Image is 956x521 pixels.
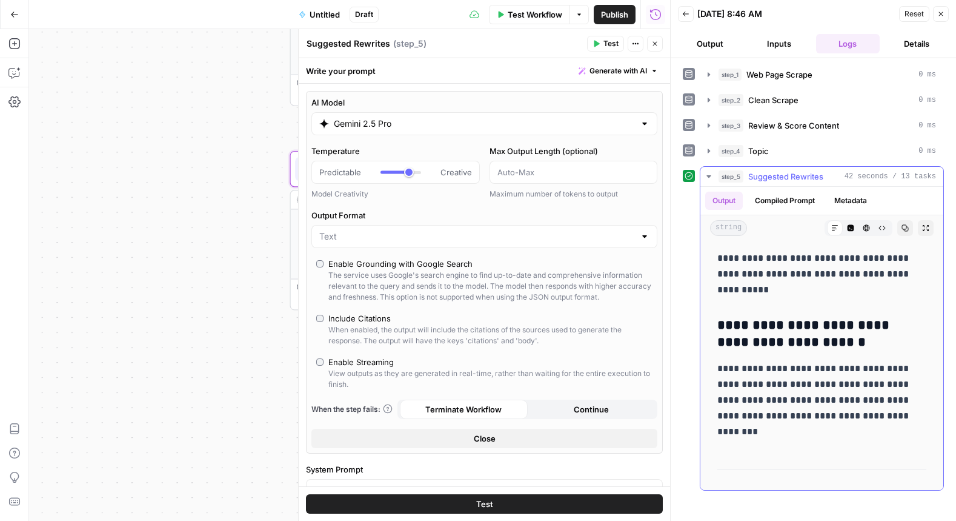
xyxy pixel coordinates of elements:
button: Continue [528,400,656,419]
button: Compiled Prompt [748,192,822,210]
button: Untitled [291,5,347,24]
span: Continue [574,403,609,415]
span: Topic [748,145,769,157]
span: Draft [355,9,373,20]
input: Enable StreamingView outputs as they are generated in real-time, rather than waiting for the enti... [316,358,324,366]
button: 0 ms [700,90,943,110]
span: Web Page Scrape [746,69,812,81]
div: Write your prompt [299,58,670,83]
a: When the step fails: [311,404,393,415]
div: EndOutput [290,355,522,391]
span: Test [603,38,619,49]
button: 42 seconds / 13 tasks [700,167,943,186]
button: Output [705,192,743,210]
div: Model Creativity [311,189,480,200]
span: Suggested Rewrites [748,170,823,183]
span: 0 ms [918,146,936,156]
span: step_3 [719,119,743,132]
span: Creative [440,166,472,178]
span: Test [476,498,493,510]
span: step_5 [719,170,743,183]
button: Close [311,429,657,448]
input: Include CitationsWhen enabled, the output will include the citations of the sources used to gener... [316,315,324,322]
span: ( step_5 ) [393,38,427,50]
span: Untitled [310,8,340,21]
textarea: Suggested Rewrites [307,38,390,50]
input: Enable Grounding with Google SearchThe service uses Google's search engine to find up-to-date and... [316,260,324,267]
button: Test Workflow [489,5,569,24]
button: Details [885,34,949,53]
div: Enable Streaming [328,356,394,368]
span: Test Workflow [508,8,562,21]
button: Publish [594,5,636,24]
div: View outputs as they are generated in real-time, rather than waiting for the entire execution to ... [328,368,652,390]
span: step_1 [719,69,742,81]
button: Inputs [747,34,811,53]
span: Terminate Workflow [425,403,502,415]
span: Close [474,432,496,445]
span: Clean Scrape [748,94,798,106]
label: Output Format [311,209,657,221]
span: 0 ms [918,95,936,106]
span: Reset [905,8,924,19]
div: The service uses Google's search engine to find up-to-date and comprehensive information relevant... [328,270,652,303]
button: 0 ms [700,141,943,161]
span: 0 ms [918,69,936,80]
input: Select a model [334,118,635,130]
input: Auto-Max [497,166,650,178]
div: When enabled, the output will include the citations of the sources used to generate the response.... [328,324,652,346]
button: Test [587,36,624,52]
label: System Prompt [306,463,663,476]
div: Enable Grounding with Google Search [328,258,473,270]
button: Reset [899,6,929,22]
span: string [710,220,747,236]
span: step_4 [719,145,743,157]
button: Metadata [827,192,874,210]
span: 42 seconds / 13 tasks [845,171,936,182]
button: Output [678,34,742,53]
span: 0 ms [918,120,936,131]
label: AI Model [311,96,657,109]
div: 42 seconds / 13 tasks [700,187,943,490]
button: Logs [816,34,880,53]
label: Max Output Length (optional) [490,145,658,157]
span: Generate with AI [589,66,647,76]
button: 0 ms [700,116,943,135]
button: 0 ms [700,65,943,84]
div: Include Citations [328,312,391,324]
button: Generate with AI [574,63,663,79]
div: Maximum number of tokens to output [490,189,658,200]
span: Publish [601,8,628,21]
button: Test [306,494,663,514]
label: Temperature [311,145,480,157]
input: Text [319,230,635,243]
span: Review & Score Content [748,119,839,132]
span: step_2 [719,94,743,106]
span: Predictable [319,166,361,178]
